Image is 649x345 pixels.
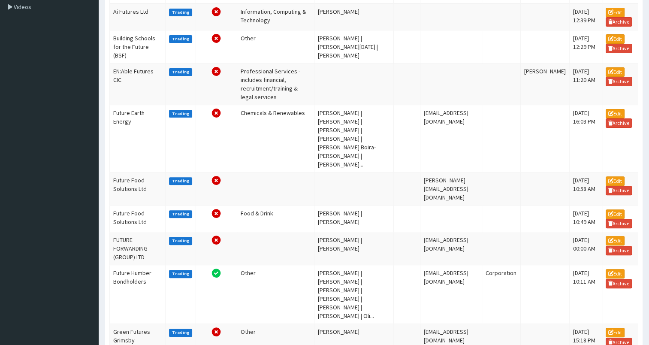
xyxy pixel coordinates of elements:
[110,265,166,324] td: Future Humber Bondholders
[606,246,632,255] a: Archive
[169,110,192,118] label: Trading
[110,64,166,105] td: EN:Able Futures CIC
[420,105,482,172] td: [EMAIL_ADDRESS][DOMAIN_NAME]
[420,232,482,265] td: [EMAIL_ADDRESS][DOMAIN_NAME]
[570,206,602,232] td: [DATE] 10:49 AM
[606,279,632,288] a: Archive
[570,265,602,324] td: [DATE] 10:11 AM
[570,30,602,64] td: [DATE] 12:29 PM
[314,3,393,30] td: [PERSON_NAME]
[314,232,393,265] td: [PERSON_NAME] | [PERSON_NAME]
[606,236,625,245] a: Edit
[420,172,482,206] td: [PERSON_NAME][EMAIL_ADDRESS][DOMAIN_NAME]
[606,77,632,86] a: Archive
[314,30,393,64] td: [PERSON_NAME] | [PERSON_NAME][DATE] | [PERSON_NAME]
[606,328,625,337] a: Edit
[606,176,625,186] a: Edit
[110,172,166,206] td: Future Food Solutions Ltd
[606,209,625,219] a: Edit
[606,219,632,228] a: Archive
[606,109,625,118] a: Edit
[169,177,192,185] label: Trading
[606,44,632,53] a: Archive
[237,64,314,105] td: Professional Services - includes financial, recruitment/training & legal services
[606,17,632,27] a: Archive
[606,269,625,278] a: Edit
[169,68,192,76] label: Trading
[570,105,602,172] td: [DATE] 16:03 PM
[314,265,393,324] td: [PERSON_NAME] | [PERSON_NAME] | [PERSON_NAME] | [PERSON_NAME] | [PERSON_NAME] | [PERSON_NAME] | O...
[570,232,602,265] td: [DATE] 00:00 AM
[169,35,192,43] label: Trading
[606,118,632,128] a: Archive
[237,3,314,30] td: Information, Computing & Technology
[169,329,192,336] label: Trading
[169,270,192,278] label: Trading
[521,64,570,105] td: [PERSON_NAME]
[169,210,192,218] label: Trading
[606,34,625,44] a: Edit
[570,64,602,105] td: [DATE] 11:20 AM
[606,186,632,195] a: Archive
[482,265,520,324] td: Corporation
[14,3,31,11] span: Videos
[110,30,166,64] td: Building Schools for the Future (BSF)
[110,105,166,172] td: Future Earth Energy
[237,206,314,232] td: Food & Drink
[237,30,314,64] td: Other
[237,105,314,172] td: Chemicals & Renewables
[237,265,314,324] td: Other
[110,206,166,232] td: Future Food Solutions Ltd
[420,265,482,324] td: [EMAIL_ADDRESS][DOMAIN_NAME]
[606,8,625,17] a: Edit
[570,3,602,30] td: [DATE] 12:39 PM
[314,105,393,172] td: [PERSON_NAME] | [PERSON_NAME] | [PERSON_NAME] | [PERSON_NAME] | [PERSON_NAME] Boira-[PERSON_NAME]...
[606,67,625,77] a: Edit
[314,206,393,232] td: [PERSON_NAME] | [PERSON_NAME]
[570,172,602,206] td: [DATE] 10:58 AM
[169,9,192,16] label: Trading
[110,3,166,30] td: Ai Futures Ltd
[169,237,192,245] label: Trading
[110,232,166,265] td: FUTURE FORWARDING (GROUP) LTD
